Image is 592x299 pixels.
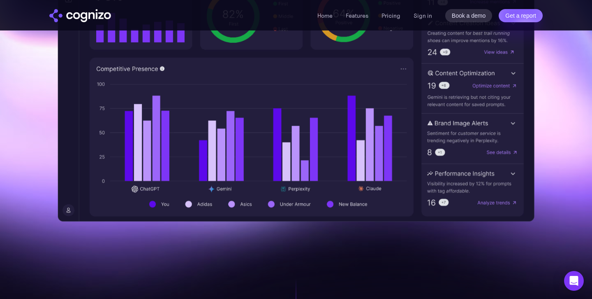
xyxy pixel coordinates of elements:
[382,12,400,19] a: Pricing
[346,12,368,19] a: Features
[414,11,432,21] a: Sign in
[564,271,584,291] div: Open Intercom Messenger
[445,9,493,22] a: Book a demo
[499,9,543,22] a: Get a report
[49,9,111,22] a: home
[317,12,333,19] a: Home
[49,9,111,22] img: cognizo logo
